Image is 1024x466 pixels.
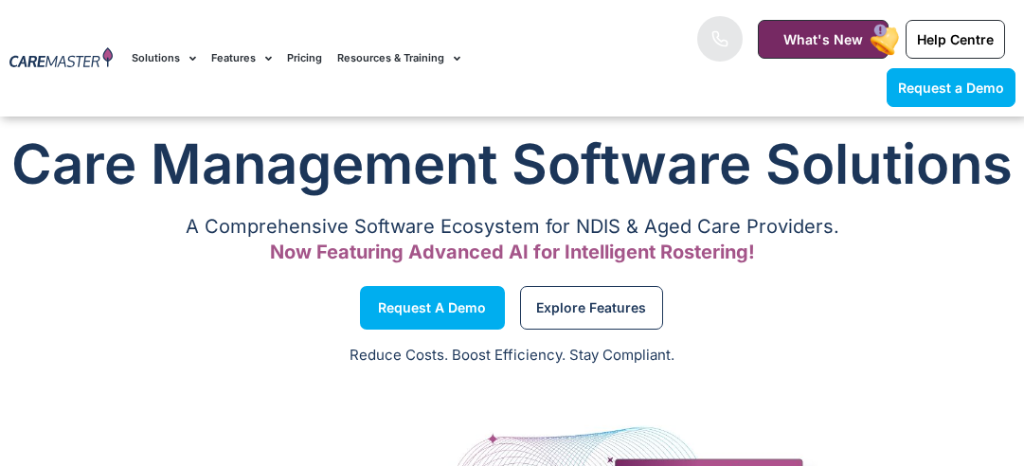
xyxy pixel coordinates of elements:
a: Pricing [287,27,322,90]
span: Now Featuring Advanced AI for Intelligent Rostering! [270,241,755,263]
a: Explore Features [520,286,663,330]
a: What's New [758,20,889,59]
span: Explore Features [536,303,646,313]
a: Request a Demo [360,286,505,330]
nav: Menu [132,27,653,90]
a: Features [211,27,272,90]
img: CareMaster Logo [9,47,113,70]
p: Reduce Costs. Boost Efficiency. Stay Compliant. [11,345,1013,367]
span: Help Centre [917,31,994,47]
a: Solutions [132,27,196,90]
span: Request a Demo [378,303,486,313]
a: Resources & Training [337,27,460,90]
span: Request a Demo [898,80,1004,96]
h1: Care Management Software Solutions [9,126,1015,202]
a: Request a Demo [887,68,1015,107]
span: What's New [783,31,863,47]
a: Help Centre [906,20,1005,59]
p: A Comprehensive Software Ecosystem for NDIS & Aged Care Providers. [9,221,1015,233]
